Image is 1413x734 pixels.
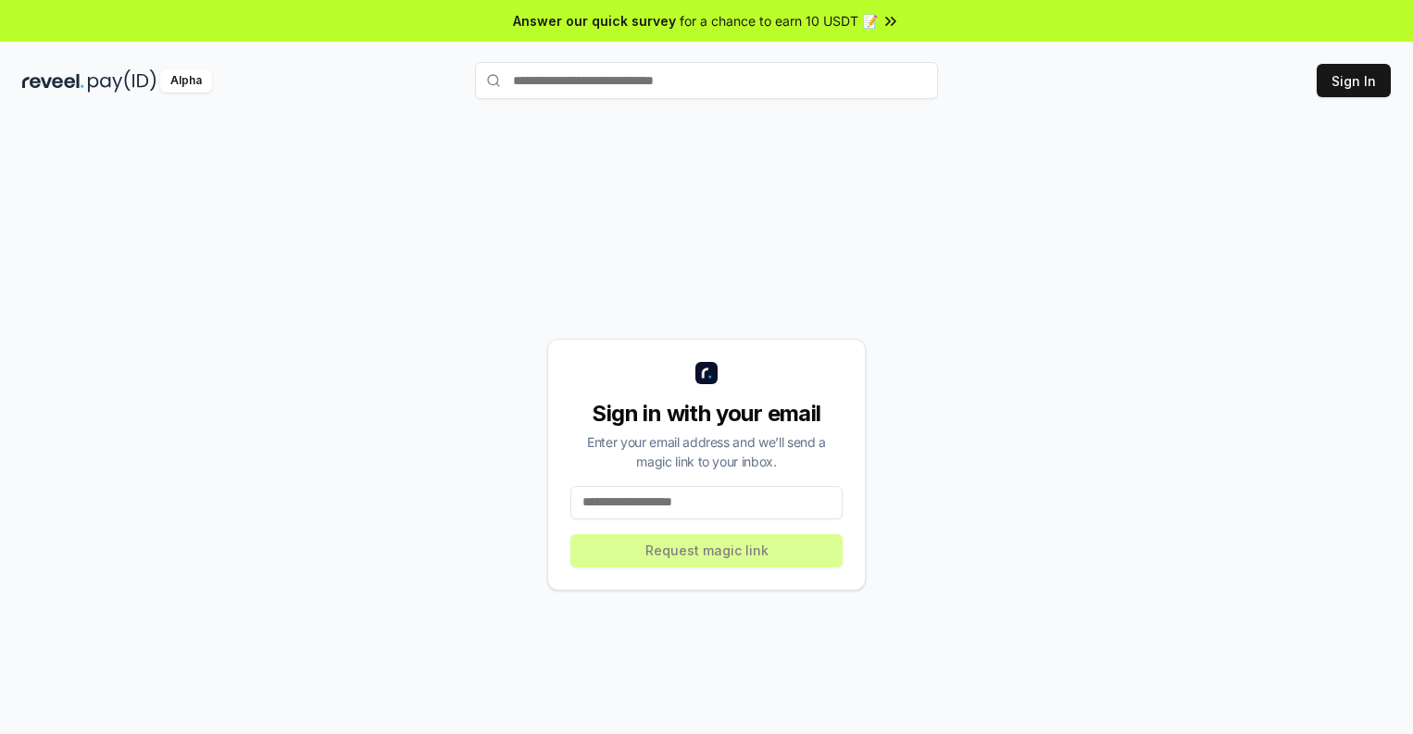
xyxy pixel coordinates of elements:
[1317,64,1391,97] button: Sign In
[22,69,84,93] img: reveel_dark
[695,362,718,384] img: logo_small
[680,11,878,31] span: for a chance to earn 10 USDT 📝
[570,399,843,429] div: Sign in with your email
[570,432,843,471] div: Enter your email address and we’ll send a magic link to your inbox.
[160,69,212,93] div: Alpha
[513,11,676,31] span: Answer our quick survey
[88,69,156,93] img: pay_id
